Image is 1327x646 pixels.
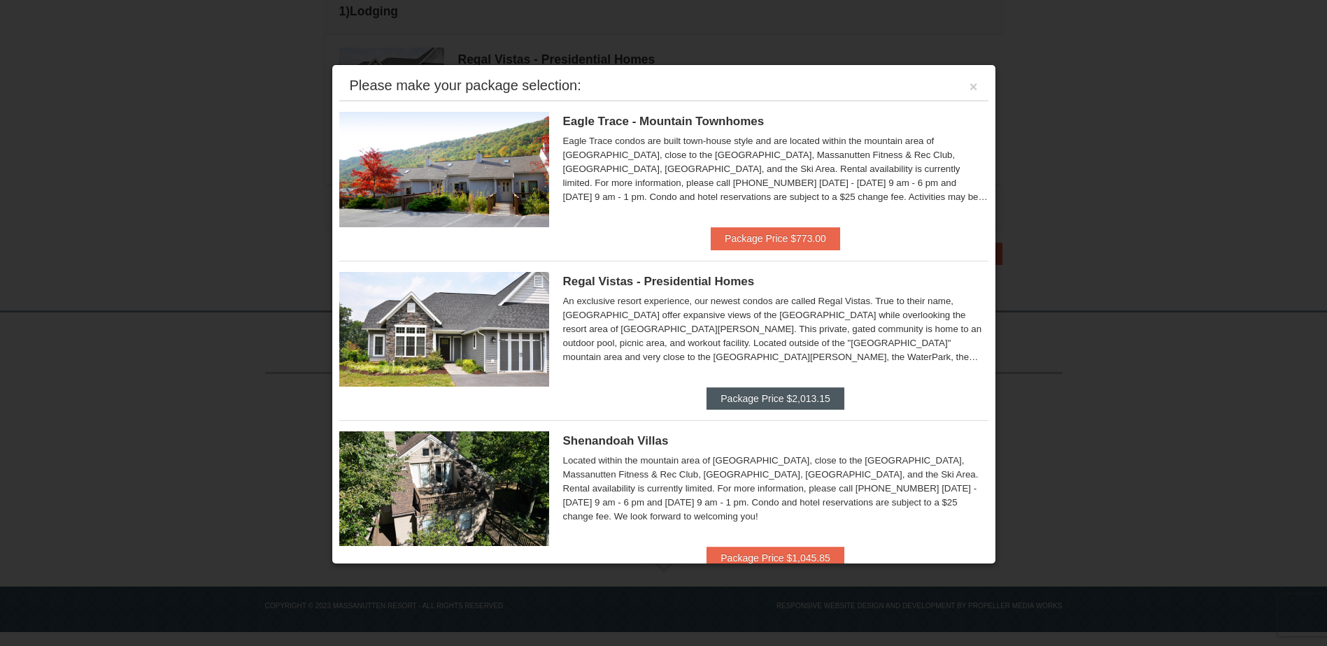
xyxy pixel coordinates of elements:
img: 19219019-2-e70bf45f.jpg [339,431,549,546]
span: Shenandoah Villas [563,434,669,447]
div: An exclusive resort experience, our newest condos are called Regal Vistas. True to their name, [G... [563,294,988,364]
span: Regal Vistas - Presidential Homes [563,275,755,288]
div: Please make your package selection: [350,78,581,92]
button: Package Price $2,013.15 [707,387,844,410]
span: Eagle Trace - Mountain Townhomes [563,115,765,128]
img: 19218983-1-9b289e55.jpg [339,112,549,227]
button: Package Price $773.00 [711,227,840,250]
div: Located within the mountain area of [GEOGRAPHIC_DATA], close to the [GEOGRAPHIC_DATA], Massanutte... [563,454,988,524]
img: 19218991-1-902409a9.jpg [339,272,549,387]
button: × [970,80,978,94]
div: Eagle Trace condos are built town-house style and are located within the mountain area of [GEOGRA... [563,134,988,204]
button: Package Price $1,045.85 [707,547,844,569]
